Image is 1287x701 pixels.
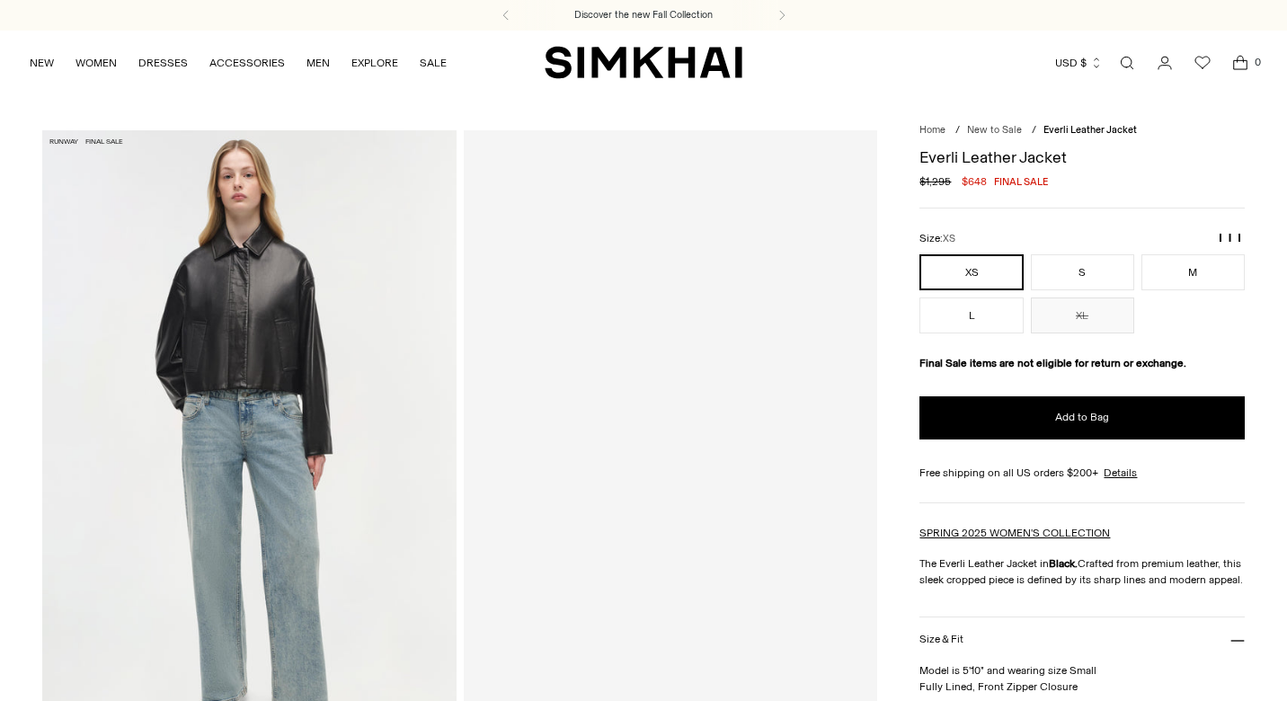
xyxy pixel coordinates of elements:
[919,527,1110,539] a: SPRING 2025 WOMEN'S COLLECTION
[1031,254,1134,290] button: S
[919,555,1244,588] p: The Everli Leather Jacket in Crafted from premium leather, this sleek cropped piece is defined by...
[574,8,713,22] a: Discover the new Fall Collection
[919,254,1023,290] button: XS
[30,43,54,83] a: NEW
[420,43,447,83] a: SALE
[919,357,1186,369] strong: Final Sale items are not eligible for return or exchange.
[919,617,1244,663] button: Size & Fit
[1104,465,1137,481] a: Details
[919,124,945,136] a: Home
[919,634,963,645] h3: Size & Fit
[209,43,285,83] a: ACCESSORIES
[943,233,955,244] span: XS
[1222,45,1258,81] a: Open cart modal
[1055,43,1103,83] button: USD $
[1031,297,1134,333] button: XL
[1141,254,1245,290] button: M
[1185,45,1220,81] a: Wishlist
[919,662,1244,695] p: Model is 5'10" and wearing size Small Fully Lined, Front Zipper Closure
[1049,557,1078,570] strong: Black.
[1147,45,1183,81] a: Go to the account page
[919,297,1023,333] button: L
[1055,410,1109,425] span: Add to Bag
[545,45,742,80] a: SIMKHAI
[919,149,1244,165] h1: Everli Leather Jacket
[75,43,117,83] a: WOMEN
[1249,54,1265,70] span: 0
[919,173,951,190] s: $1,295
[138,43,188,83] a: DRESSES
[351,43,398,83] a: EXPLORE
[919,396,1244,439] button: Add to Bag
[919,465,1244,481] div: Free shipping on all US orders $200+
[1032,123,1036,138] div: /
[1043,124,1137,136] span: Everli Leather Jacket
[1109,45,1145,81] a: Open search modal
[955,123,960,138] div: /
[962,173,987,190] span: $648
[306,43,330,83] a: MEN
[967,124,1022,136] a: New to Sale
[919,230,955,247] label: Size:
[919,123,1244,138] nav: breadcrumbs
